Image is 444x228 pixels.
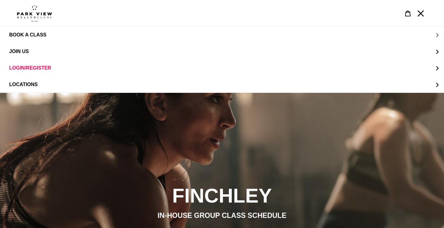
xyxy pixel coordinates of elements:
span: JOIN US [9,49,29,54]
span: IN-HOUSE GROUP CLASS SCHEDULE [158,211,286,219]
button: Menu [414,7,427,20]
h2: FINCHLEY [55,184,389,207]
span: LOGIN/REGISTER [9,65,51,71]
img: Park view health clubs is a gym near you. [17,5,52,22]
span: LOCATIONS [9,82,38,87]
span: BOOK A CLASS [9,32,46,37]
